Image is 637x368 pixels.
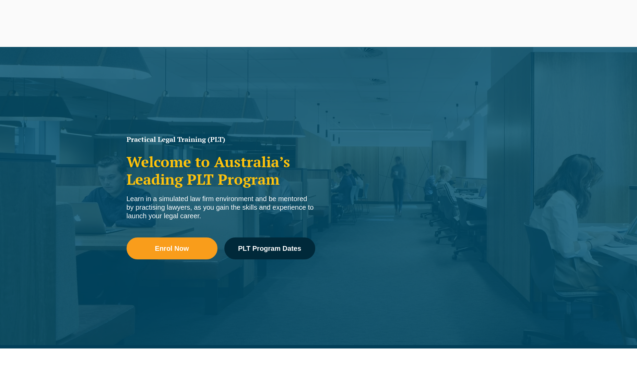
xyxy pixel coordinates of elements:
[127,153,315,188] h2: Welcome to Australia’s Leading PLT Program
[127,237,217,259] a: Enrol Now
[127,136,315,143] h1: Practical Legal Training (PLT)
[238,245,301,252] span: PLT Program Dates
[127,195,315,220] div: Learn in a simulated law firm environment and be mentored by practising lawyers, as you gain the ...
[155,245,189,252] span: Enrol Now
[224,237,315,259] a: PLT Program Dates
